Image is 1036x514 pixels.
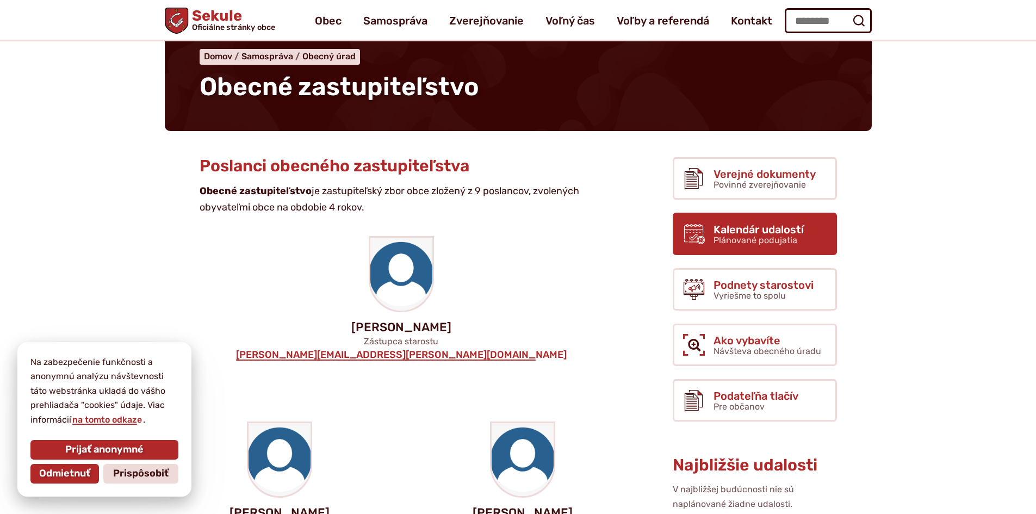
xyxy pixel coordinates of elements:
span: Pre občanov [714,401,765,412]
span: Odmietnuť [39,468,90,480]
a: Kontakt [731,5,772,36]
img: Prejsť na domovskú stránku [165,8,188,34]
a: Samospráva [241,51,302,61]
h3: Najbližšie udalosti [673,456,837,474]
a: Obecný úrad [302,51,356,61]
span: Poslanci obecného zastupiteľstva [200,156,469,176]
button: Prijať anonymné [30,440,178,460]
span: Oficiálne stránky obce [191,23,275,31]
a: [PERSON_NAME][EMAIL_ADDRESS][PERSON_NAME][DOMAIN_NAME] [235,349,568,361]
p: je zastupiteľský zbor obce zložený z 9 poslancov, zvolených obyvateľmi obce na obdobie 4 rokov. [200,183,586,215]
p: [PERSON_NAME] [182,321,621,334]
span: Povinné zverejňovanie [714,179,806,190]
span: Prispôsobiť [113,468,169,480]
span: Ako vybavíte [714,335,821,346]
a: Ako vybavíte Návšteva obecného úradu [673,324,837,366]
a: Podateľňa tlačív Pre občanov [673,379,837,422]
span: Prijať anonymné [65,444,144,456]
a: Obec [315,5,342,36]
a: Voľby a referendá [617,5,709,36]
span: Návšteva obecného úradu [714,346,821,356]
span: Podateľňa tlačív [714,390,798,402]
a: Samospráva [363,5,427,36]
a: na tomto odkaze [71,414,143,425]
a: Zverejňovanie [449,5,524,36]
span: Vyriešme to spolu [714,290,786,301]
a: Domov [204,51,241,61]
span: Kalendár udalostí [714,224,804,236]
a: Verejné dokumenty Povinné zverejňovanie [673,157,837,200]
p: V najbližšej budúcnosti nie sú naplánované žiadne udalosti. [673,482,837,511]
span: Plánované podujatia [714,235,797,245]
span: Samospráva [241,51,293,61]
span: Domov [204,51,232,61]
p: Na zabezpečenie funkčnosti a anonymnú analýzu návštevnosti táto webstránka ukladá do vášho prehli... [30,355,178,427]
span: Sekule [188,9,275,32]
img: 146-1468479_my-profile-icon-blank-profile-picture-circle-hd [370,238,432,311]
span: Verejné dokumenty [714,168,816,180]
strong: Obecné zastupiteľstvo [200,185,312,197]
a: Kalendár udalostí Plánované podujatia [673,213,837,255]
img: 146-1468479_my-profile-icon-blank-profile-picture-circle-hd [249,423,311,496]
span: Podnety starostovi [714,279,814,291]
span: Obecné zastupiteľstvo [200,72,479,102]
a: Logo Sekule, prejsť na domovskú stránku. [165,8,275,34]
a: Voľný čas [545,5,595,36]
img: 146-1468479_my-profile-icon-blank-profile-picture-circle-hd [492,423,554,496]
a: Podnety starostovi Vyriešme to spolu [673,268,837,311]
p: Zástupca starostu [182,336,621,346]
button: Odmietnuť [30,464,99,484]
button: Prispôsobiť [103,464,178,484]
